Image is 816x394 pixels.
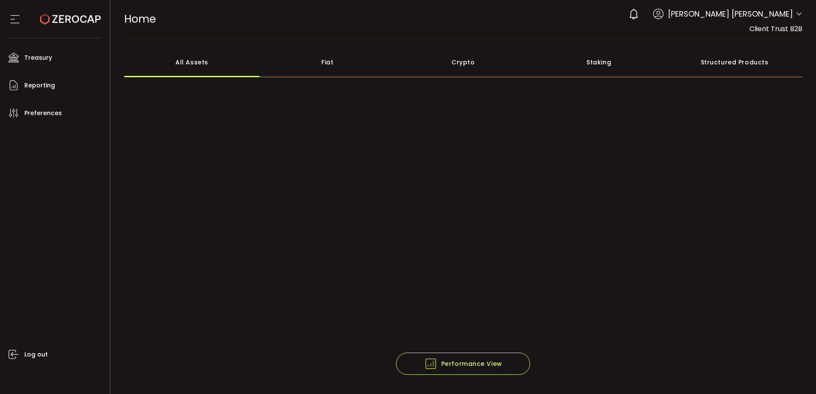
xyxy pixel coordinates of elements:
span: Client Trust B2B [749,24,802,34]
div: Staking [531,47,667,77]
button: Performance View [396,353,530,375]
div: Crypto [395,47,531,77]
span: Preferences [24,107,62,119]
span: Treasury [24,52,52,64]
span: Performance View [424,357,502,370]
span: Log out [24,348,48,361]
div: All Assets [124,47,260,77]
div: Fiat [259,47,395,77]
span: [PERSON_NAME] [PERSON_NAME] [668,8,793,20]
span: Home [124,12,156,26]
div: Structured Products [667,47,802,77]
span: Reporting [24,79,55,92]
